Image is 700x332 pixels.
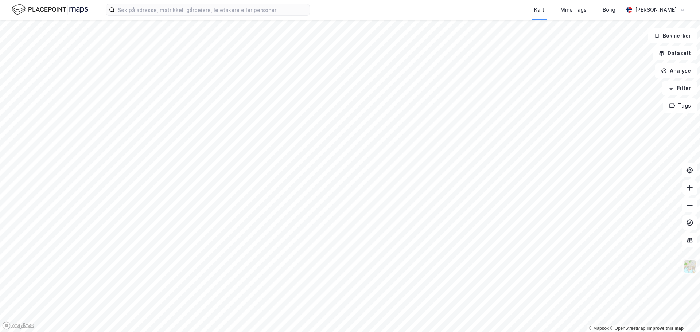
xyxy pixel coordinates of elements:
a: Improve this map [647,326,684,331]
a: OpenStreetMap [610,326,645,331]
div: Kart [534,5,544,14]
iframe: Chat Widget [664,297,700,332]
input: Søk på adresse, matrikkel, gårdeiere, leietakere eller personer [115,4,310,15]
div: Kontrollprogram for chat [664,297,700,332]
button: Filter [662,81,697,95]
button: Datasett [653,46,697,60]
div: [PERSON_NAME] [635,5,677,14]
button: Tags [663,98,697,113]
img: Z [683,259,697,273]
button: Analyse [655,63,697,78]
div: Mine Tags [560,5,587,14]
a: Mapbox [589,326,609,331]
a: Mapbox homepage [2,321,34,330]
img: logo.f888ab2527a4732fd821a326f86c7f29.svg [12,3,88,16]
button: Bokmerker [648,28,697,43]
div: Bolig [603,5,615,14]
